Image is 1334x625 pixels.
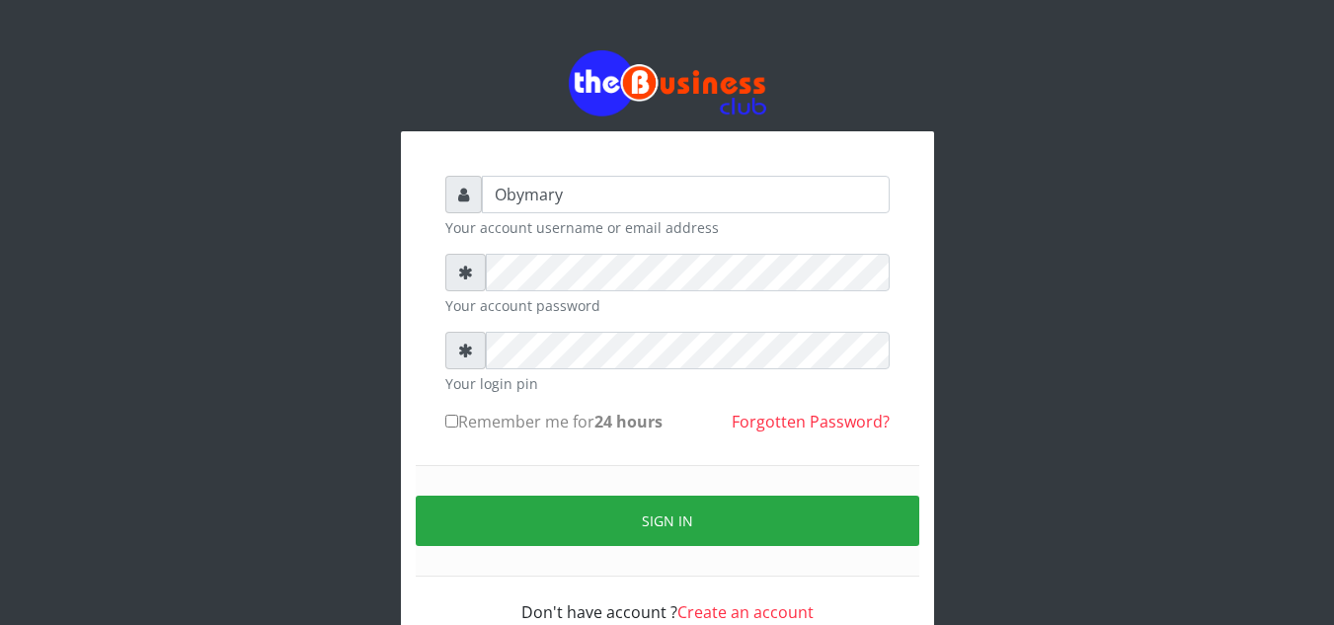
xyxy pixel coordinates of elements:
small: Your login pin [445,373,890,394]
a: Create an account [677,601,814,623]
small: Your account username or email address [445,217,890,238]
input: Remember me for24 hours [445,415,458,428]
div: Don't have account ? [445,577,890,624]
input: Username or email address [482,176,890,213]
a: Forgotten Password? [732,411,890,432]
small: Your account password [445,295,890,316]
b: 24 hours [594,411,663,432]
label: Remember me for [445,410,663,433]
button: Sign in [416,496,919,546]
